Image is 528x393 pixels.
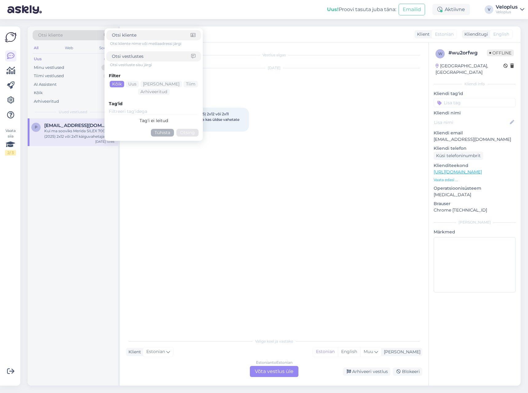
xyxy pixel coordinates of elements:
div: AI Assistent [34,81,57,88]
div: Vaata siia [5,128,16,156]
div: V [485,5,493,14]
div: Veloplus [496,5,518,10]
span: Uued vestlused [59,109,87,115]
a: VeloplusVeloplus [496,5,524,14]
div: 2 [104,73,112,79]
img: Askly Logo [5,31,17,43]
p: Brauser [434,200,516,207]
p: Kliendi email [434,130,516,136]
input: Filtreeri tag'idega [109,108,199,115]
div: 1 [104,56,112,62]
p: [MEDICAL_DATA] [434,192,516,198]
input: Lisa tag [434,98,516,107]
div: [DATE] [126,65,422,71]
div: Socials [98,44,113,52]
span: Otsi kliente [38,32,63,38]
span: Offline [487,50,514,56]
div: Kõik [34,90,43,96]
span: w [438,51,442,56]
div: [GEOGRAPHIC_DATA], [GEOGRAPHIC_DATA] [435,63,503,76]
p: [EMAIL_ADDRESS][DOMAIN_NAME] [434,136,516,143]
div: Filter [109,73,199,79]
div: Minu vestlused [34,65,64,71]
div: English [338,347,360,356]
input: Lisa nimi [434,119,509,126]
button: Emailid [399,4,425,15]
div: Võta vestlus üle [250,366,298,377]
span: Pikker112@hotmail.com [44,123,108,128]
div: Estonian [313,347,338,356]
span: English [493,31,509,38]
p: Kliendi tag'id [434,90,516,97]
div: Otsi vestluste sisu järgi [110,62,201,68]
div: Kliendi info [434,81,516,87]
p: Kliendi nimi [434,110,516,116]
div: Valige keel ja vastake [126,339,422,344]
div: Blokeeri [393,367,422,376]
p: Märkmed [434,229,516,235]
input: Otsi kliente [112,32,191,38]
div: Otsi kliente nime või meiliaadressi järgi [110,41,201,46]
div: All [33,44,40,52]
span: Muu [364,349,373,354]
div: Web [64,44,74,52]
div: Tiimi vestlused [34,73,64,79]
div: [PERSON_NAME] [381,349,420,355]
div: [DATE] 13:46 [95,139,114,144]
div: Arhiveeritud [34,98,59,105]
span: Estonian [435,31,454,38]
div: # wu2orfwg [448,49,487,57]
div: Kui ma sooviks Merida SILEX 7000 (2025) 2x12 või 2x11 käiguvahetajaga, ka siis hind on kallim ja ... [44,128,114,139]
div: [PERSON_NAME] [434,220,516,225]
div: Uus [34,56,42,62]
p: Chrome [TECHNICAL_ID] [434,207,516,213]
input: Otsi vestlustes [112,53,191,60]
b: Uus! [327,6,339,12]
div: Kõik [110,81,124,87]
div: Arhiveeri vestlus [343,367,390,376]
div: Aktiivne [432,4,470,15]
p: Kliendi telefon [434,145,516,152]
div: Küsi telefoninumbrit [434,152,483,160]
div: 14 [101,65,112,71]
div: Estonian to Estonian [256,360,293,365]
span: Estonian [146,348,165,355]
p: Operatsioonisüsteem [434,185,516,192]
div: Vestlus algas [126,52,422,58]
div: Tag'id [109,101,199,107]
div: Klient [126,349,141,355]
div: Klient [415,31,430,38]
div: Proovi tasuta juba täna: [327,6,396,13]
p: Vaata edasi ... [434,177,516,183]
p: Klienditeekond [434,162,516,169]
a: [URL][DOMAIN_NAME] [434,169,482,175]
div: 2 / 3 [5,150,16,156]
div: Veloplus [496,10,518,14]
span: P [35,125,37,129]
div: Klienditugi [462,31,488,38]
